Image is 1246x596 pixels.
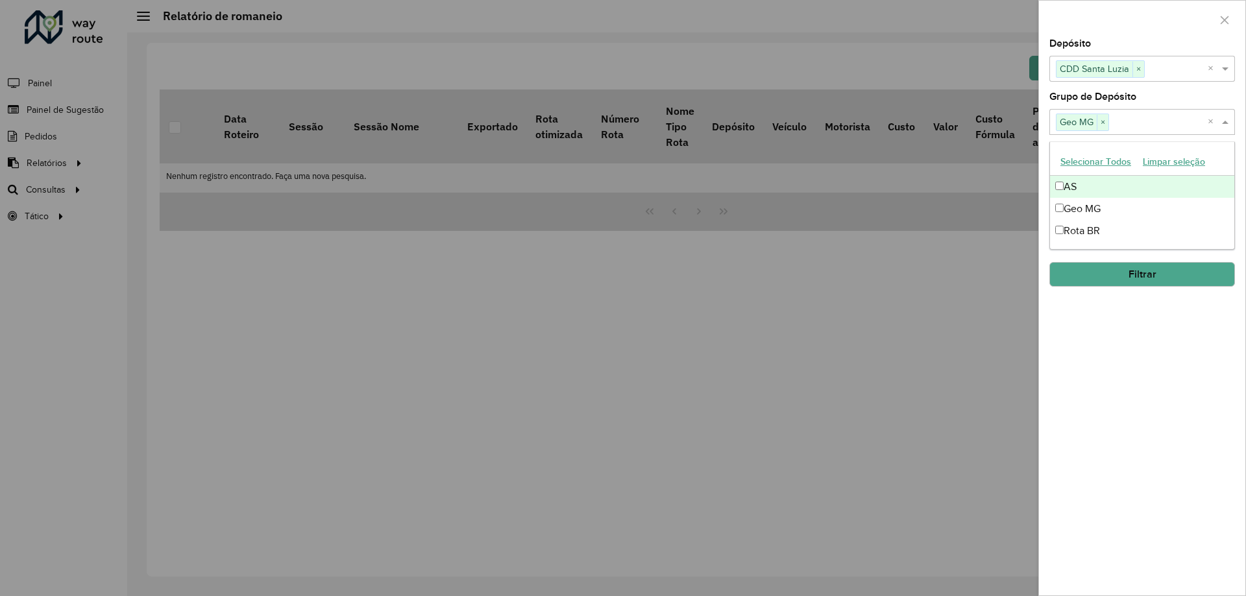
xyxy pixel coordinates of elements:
[1132,62,1144,77] span: ×
[1049,36,1091,51] label: Depósito
[1050,220,1234,242] div: Rota BR
[1049,141,1235,250] ng-dropdown-panel: Options list
[1049,262,1235,287] button: Filtrar
[1208,61,1219,77] span: Clear all
[1057,61,1132,77] span: CDD Santa Luzia
[1057,114,1097,130] span: Geo MG
[1049,89,1136,104] label: Grupo de Depósito
[1097,115,1108,130] span: ×
[1137,152,1211,172] button: Limpar seleção
[1050,198,1234,220] div: Geo MG
[1050,176,1234,198] div: AS
[1055,152,1137,172] button: Selecionar Todos
[1208,114,1219,130] span: Clear all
